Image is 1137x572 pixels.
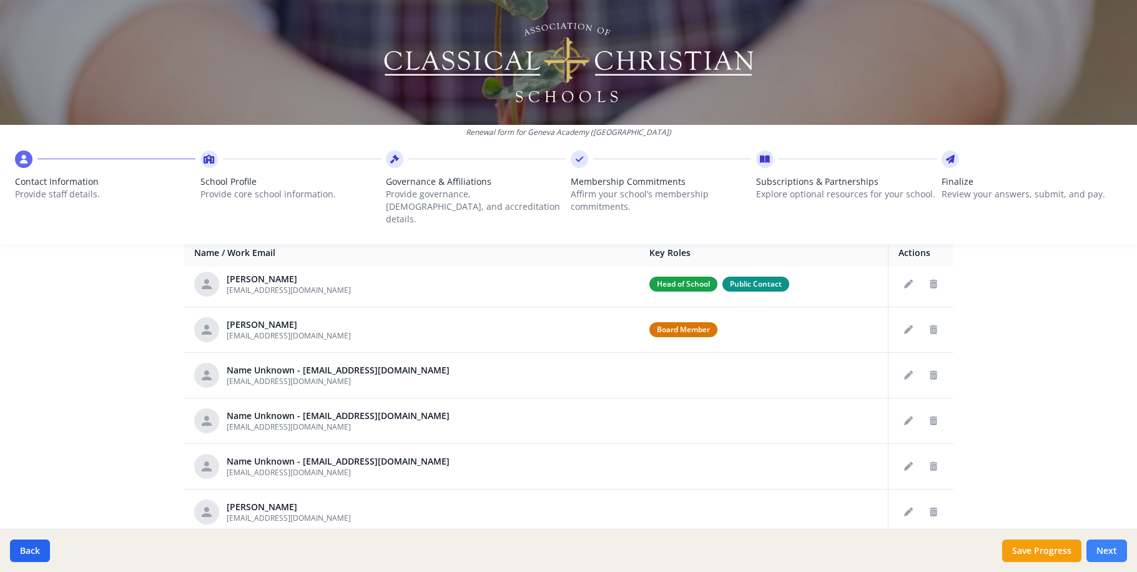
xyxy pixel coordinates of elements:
span: [EMAIL_ADDRESS][DOMAIN_NAME] [227,422,351,432]
span: Subscriptions & Partnerships [756,175,937,188]
span: [EMAIL_ADDRESS][DOMAIN_NAME] [227,285,351,295]
p: Provide core school information. [200,188,381,200]
button: Edit staff [898,274,918,294]
p: Affirm your school’s membership commitments. [571,188,751,213]
span: Board Member [649,322,717,337]
img: Logo [381,19,756,106]
button: Edit staff [898,411,918,431]
p: Provide staff details. [15,188,195,200]
p: Explore optional resources for your school. [756,188,937,200]
span: Membership Commitments [571,175,751,188]
div: Name Unknown - [EMAIL_ADDRESS][DOMAIN_NAME] [227,364,450,377]
span: Public Contact [722,277,789,292]
button: Edit staff [898,365,918,385]
span: Head of School [649,277,717,292]
span: [EMAIL_ADDRESS][DOMAIN_NAME] [227,330,351,341]
span: [EMAIL_ADDRESS][DOMAIN_NAME] [227,467,351,478]
span: School Profile [200,175,381,188]
button: Next [1086,540,1127,562]
div: [PERSON_NAME] [227,501,351,513]
button: Back [10,540,50,562]
span: Contact Information [15,175,195,188]
button: Save Progress [1002,540,1081,562]
button: Delete staff [923,274,943,294]
button: Edit staff [898,456,918,476]
button: Delete staff [923,502,943,522]
span: Finalize [942,175,1122,188]
button: Delete staff [923,320,943,340]
div: [PERSON_NAME] [227,273,351,285]
button: Edit staff [898,502,918,522]
span: [EMAIL_ADDRESS][DOMAIN_NAME] [227,513,351,523]
div: Name Unknown - [EMAIL_ADDRESS][DOMAIN_NAME] [227,410,450,422]
button: Edit staff [898,320,918,340]
span: [EMAIL_ADDRESS][DOMAIN_NAME] [227,376,351,387]
span: Governance & Affiliations [386,175,566,188]
button: Delete staff [923,365,943,385]
button: Delete staff [923,411,943,431]
button: Delete staff [923,456,943,476]
div: [PERSON_NAME] [227,318,351,331]
div: Name Unknown - [EMAIL_ADDRESS][DOMAIN_NAME] [227,455,450,468]
p: Review your answers, submit, and pay. [942,188,1122,200]
p: Provide governance, [DEMOGRAPHIC_DATA], and accreditation details. [386,188,566,225]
